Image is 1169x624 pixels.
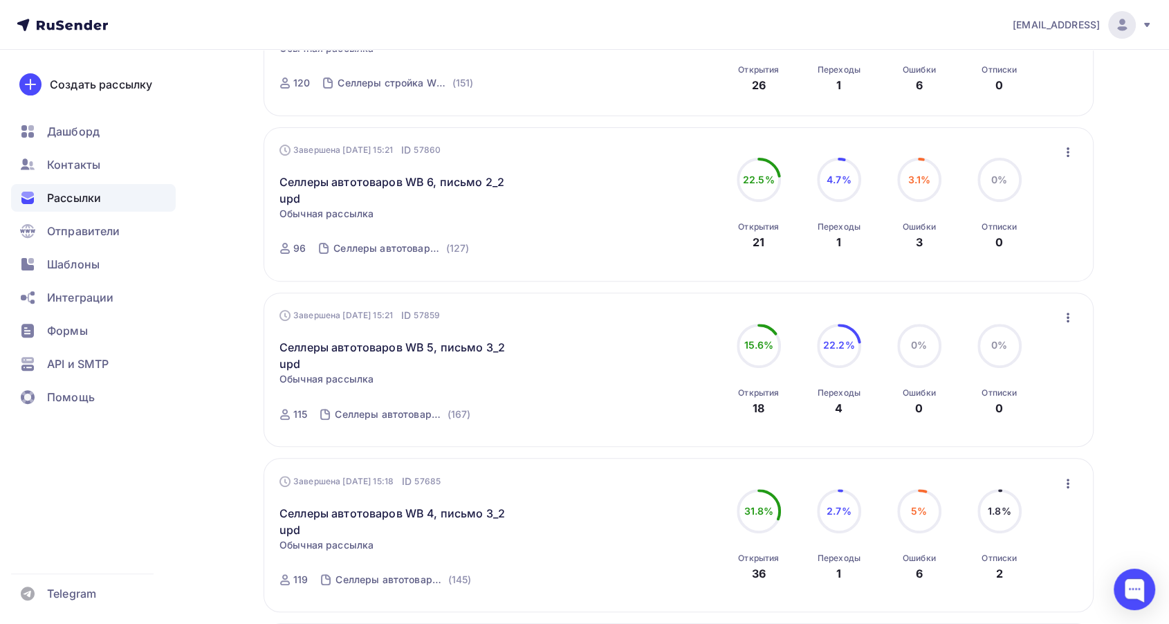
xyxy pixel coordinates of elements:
a: Селлеры автотоваров WB 4, письмо 3_2 upd [279,505,517,538]
a: Селлеры автотоваров WB 5 (167) [333,403,472,425]
span: Рассылки [47,190,101,206]
span: ID [401,309,411,322]
div: Переходы [818,221,860,232]
span: Шаблоны [47,256,100,273]
div: 3 [916,234,923,250]
div: (127) [446,241,470,255]
span: Обычная рассылка [279,207,374,221]
span: Telegram [47,585,96,602]
div: 0 [915,400,923,416]
span: ID [402,475,412,488]
span: Интеграции [47,289,113,306]
div: Переходы [818,387,860,398]
div: 21 [753,234,764,250]
div: Ошибки [903,553,936,564]
span: 57859 [414,309,440,322]
div: 18 [753,400,764,416]
div: Завершена [DATE] 15:21 [279,143,441,157]
div: Создать рассылку [50,76,152,93]
span: 15.6% [744,339,773,351]
div: Селлеры автотоваров WB 5 [335,407,444,421]
div: (167) [448,407,471,421]
span: 2.7% [827,505,852,517]
div: 4 [835,400,843,416]
span: 0% [991,339,1007,351]
span: 5% [911,505,927,517]
div: Отписки [982,553,1017,564]
span: Отправители [47,223,120,239]
div: 26 [752,77,766,93]
div: Завершена [DATE] 15:18 [279,475,441,488]
span: Формы [47,322,88,339]
div: 36 [752,565,766,582]
a: Контакты [11,151,176,178]
a: Рассылки [11,184,176,212]
div: 0 [995,234,1003,250]
span: Контакты [47,156,100,173]
a: Селлеры автотоваров WB 6 (127) [332,237,470,259]
div: 2 [996,565,1003,582]
span: API и SMTP [47,356,109,372]
span: 22.2% [823,339,855,351]
div: Завершена [DATE] 15:21 [279,309,440,322]
span: 3.1% [908,174,930,185]
div: 1 [836,565,841,582]
div: Переходы [818,64,860,75]
div: 0 [995,77,1003,93]
div: 120 [293,76,310,90]
div: 1 [836,234,841,250]
div: (145) [448,573,472,587]
div: Открытия [738,64,779,75]
div: Селлеры стройка WB 1 [338,76,449,90]
div: Отписки [982,387,1017,398]
div: Отписки [982,64,1017,75]
a: Селлеры автотоваров WB 5, письмо 3_2 upd [279,339,517,372]
span: 22.5% [743,174,775,185]
a: Селлеры автотоваров WB 4 (145) [334,569,472,591]
span: Дашборд [47,123,100,140]
a: Дашборд [11,118,176,145]
span: 0% [991,174,1007,185]
div: 119 [293,573,308,587]
a: [EMAIL_ADDRESS] [1013,11,1152,39]
div: 0 [995,400,1003,416]
span: 31.8% [744,505,773,517]
div: (151) [452,76,474,90]
div: Селлеры автотоваров WB 4 [335,573,445,587]
div: Открытия [738,553,779,564]
div: 115 [293,407,307,421]
a: Селлеры автотоваров WB 6, письмо 2_2 upd [279,174,517,207]
span: 1.8% [988,505,1011,517]
div: Переходы [818,553,860,564]
span: Обычная рассылка [279,538,374,552]
div: Отписки [982,221,1017,232]
div: Открытия [738,387,779,398]
div: Селлеры автотоваров WB 6 [333,241,443,255]
a: Селлеры стройка WB 1 (151) [336,72,475,94]
span: 57860 [414,143,441,157]
span: ID [401,143,411,157]
div: 96 [293,241,306,255]
a: Отправители [11,217,176,245]
span: Обычная рассылка [279,372,374,386]
div: 6 [916,77,923,93]
div: 1 [836,77,841,93]
div: Ошибки [903,64,936,75]
span: 4.7% [827,174,852,185]
span: 57685 [414,475,441,488]
div: Ошибки [903,387,936,398]
div: Открытия [738,221,779,232]
a: Формы [11,317,176,345]
span: 0% [911,339,927,351]
div: Ошибки [903,221,936,232]
div: 6 [916,565,923,582]
a: Шаблоны [11,250,176,278]
span: Помощь [47,389,95,405]
span: [EMAIL_ADDRESS] [1013,18,1100,32]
